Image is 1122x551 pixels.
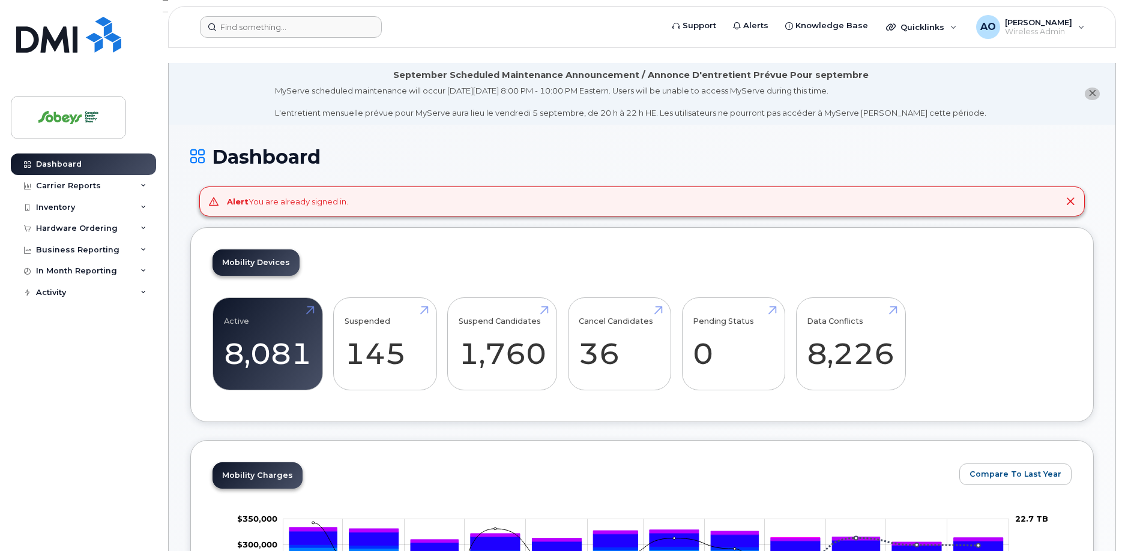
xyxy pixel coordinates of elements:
g: $0 [237,540,277,549]
button: close notification [1085,88,1100,100]
h1: Dashboard [190,146,1094,167]
div: MyServe scheduled maintenance will occur [DATE][DATE] 8:00 PM - 10:00 PM Eastern. Users will be u... [275,85,986,119]
g: QST [289,527,1003,544]
tspan: $300,000 [237,540,277,549]
a: Pending Status 0 [693,305,774,384]
a: Data Conflicts 8,226 [807,305,894,384]
tspan: 22.7 TB [1015,513,1048,523]
a: Mobility Charges [213,462,303,489]
div: You are already signed in. [227,196,348,207]
span: Compare To Last Year [970,468,1061,480]
button: Compare To Last Year [959,463,1072,485]
a: Suspended 145 [345,305,426,384]
a: Active 8,081 [224,305,312,384]
g: $0 [237,513,277,523]
div: September Scheduled Maintenance Announcement / Annonce D'entretient Prévue Pour septembre [393,69,869,82]
a: Mobility Devices [213,249,300,276]
tspan: $350,000 [237,513,277,523]
a: Suspend Candidates 1,760 [459,305,546,384]
a: Cancel Candidates 36 [579,305,660,384]
strong: Alert [227,197,249,206]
